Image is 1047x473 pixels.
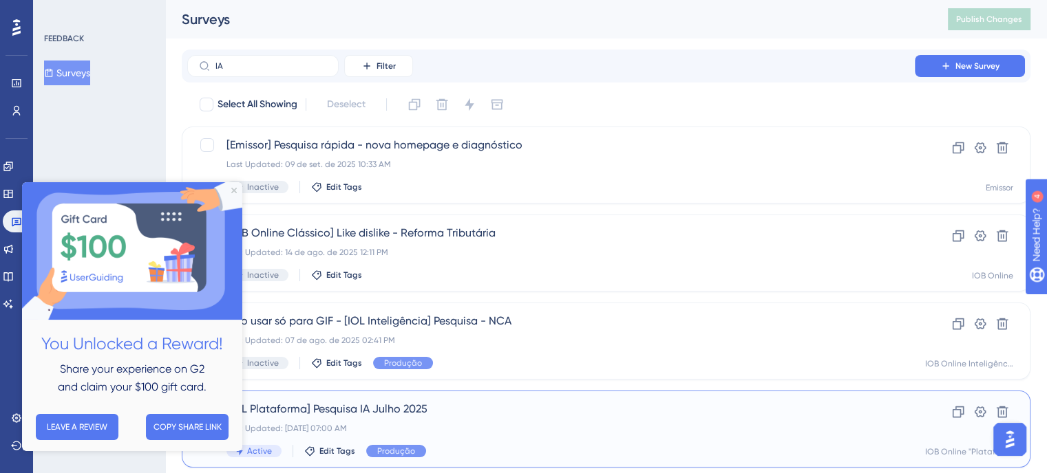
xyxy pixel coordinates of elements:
[36,198,184,211] span: and claim your $100 gift card.
[11,148,209,175] h2: You Unlocked a Reward!
[377,60,396,71] span: Filter
[986,182,1013,193] div: Emissor
[315,92,378,117] button: Deselect
[989,419,1030,460] iframe: UserGuiding AI Assistant Launcher
[226,225,876,241] span: [IOB Online Clássico] Like dislike - Reforma Tributária
[226,423,876,434] div: Last Updated: [DATE] 07:00 AM
[972,270,1013,281] div: IOB Online
[326,269,362,280] span: Edit Tags
[948,8,1030,30] button: Publish Changes
[44,60,90,85] button: Surveys
[925,358,1013,369] div: IOB Online Inteligência
[124,232,207,258] button: COPY SHARE LINK
[218,96,297,113] span: Select All Showing
[327,96,366,113] span: Deselect
[32,3,86,20] span: Need Help?
[38,180,182,193] span: Share your experience on G2
[226,159,876,170] div: Last Updated: 09 de set. de 2025 10:33 AM
[956,14,1022,25] span: Publish Changes
[226,401,876,417] span: [IOL Plataforma] Pesquisa IA Julho 2025
[226,137,876,153] span: [Emissor] Pesquisa rápida - nova homepage e diagnóstico
[304,445,355,456] button: Edit Tags
[311,269,362,280] button: Edit Tags
[44,33,84,44] div: FEEDBACK
[247,357,279,368] span: Inactive
[209,5,215,11] div: Close Preview
[226,247,876,258] div: Last Updated: 14 de ago. de 2025 12:11 PM
[311,357,362,368] button: Edit Tags
[96,7,100,18] div: 4
[344,55,413,77] button: Filter
[247,269,279,280] span: Inactive
[326,181,362,192] span: Edit Tags
[377,445,415,456] span: Produção
[226,335,876,346] div: Last Updated: 07 de ago. de 2025 02:41 PM
[247,181,279,192] span: Inactive
[915,55,1025,77] button: New Survey
[311,181,362,192] button: Edit Tags
[182,10,913,29] div: Surveys
[215,61,327,71] input: Search
[226,313,876,329] span: Não usar só para GIF - [IOL Inteligência] Pesquisa - NCA
[247,445,272,456] span: Active
[319,445,355,456] span: Edit Tags
[14,232,96,258] button: LEAVE A REVIEW
[925,446,1013,457] div: IOB Online "Plataforma"
[384,357,422,368] span: Produção
[955,60,1000,71] span: New Survey
[326,357,362,368] span: Edit Tags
